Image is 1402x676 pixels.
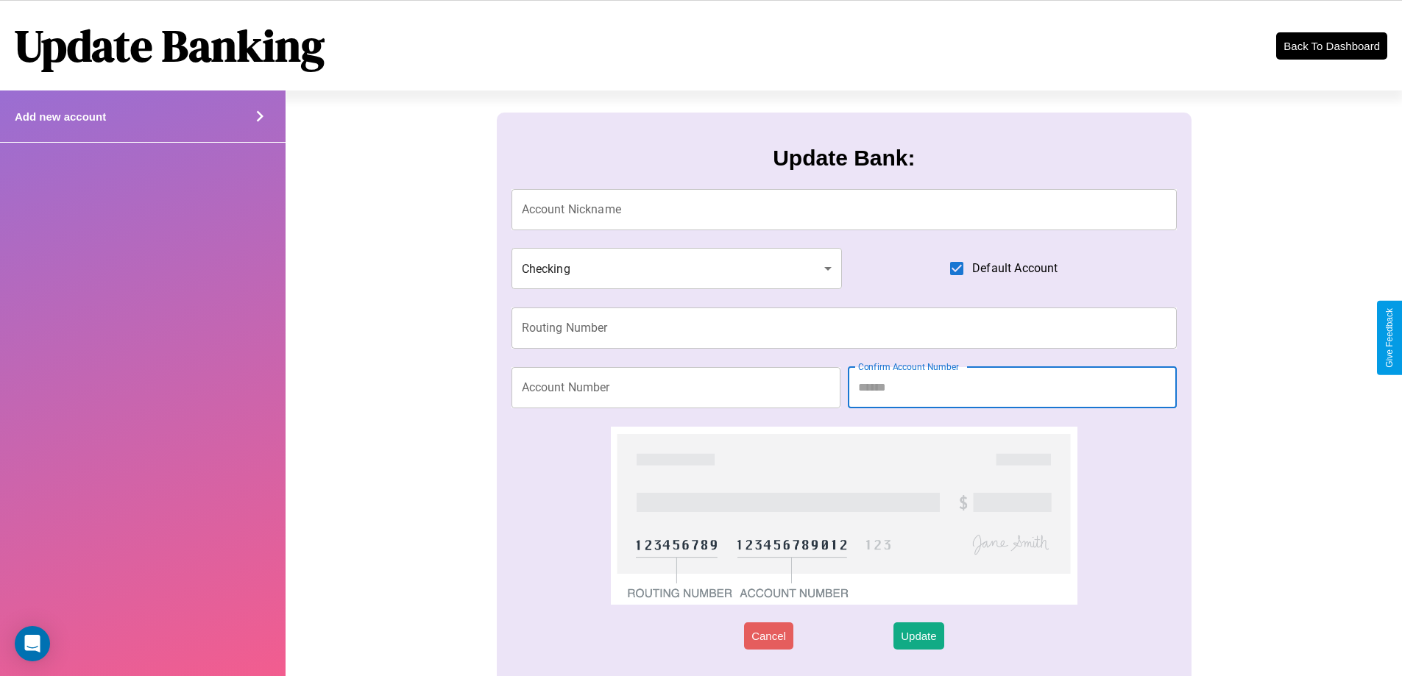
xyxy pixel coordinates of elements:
[15,110,106,123] h4: Add new account
[1276,32,1387,60] button: Back To Dashboard
[893,622,943,650] button: Update
[744,622,793,650] button: Cancel
[773,146,915,171] h3: Update Bank:
[858,360,959,373] label: Confirm Account Number
[972,260,1058,277] span: Default Account
[611,427,1077,605] img: check
[1384,308,1395,368] div: Give Feedback
[15,626,50,661] div: Open Intercom Messenger
[15,15,325,76] h1: Update Banking
[511,248,843,289] div: Checking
